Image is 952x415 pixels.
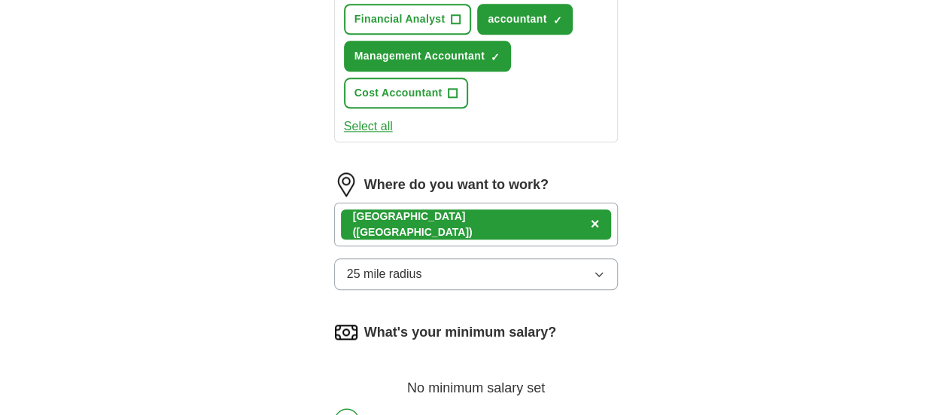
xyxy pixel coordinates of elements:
[354,85,443,101] span: Cost Accountant
[334,320,358,344] img: salary.png
[364,322,556,343] label: What's your minimum salary?
[334,362,619,398] div: No minimum salary set
[591,215,600,232] span: ×
[353,226,473,238] span: ([GEOGRAPHIC_DATA])
[344,4,472,35] button: Financial Analyst
[334,172,358,197] img: location.png
[491,51,500,63] span: ✓
[591,213,600,236] button: ×
[488,11,546,27] span: accountant
[334,258,619,290] button: 25 mile radius
[344,78,469,108] button: Cost Accountant
[364,175,549,195] label: Where do you want to work?
[354,11,446,27] span: Financial Analyst
[353,210,466,222] strong: [GEOGRAPHIC_DATA]
[552,14,561,26] span: ✓
[344,117,393,136] button: Select all
[354,48,485,64] span: Management Accountant
[347,265,422,283] span: 25 mile radius
[344,41,511,72] button: Management Accountant✓
[477,4,573,35] button: accountant✓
